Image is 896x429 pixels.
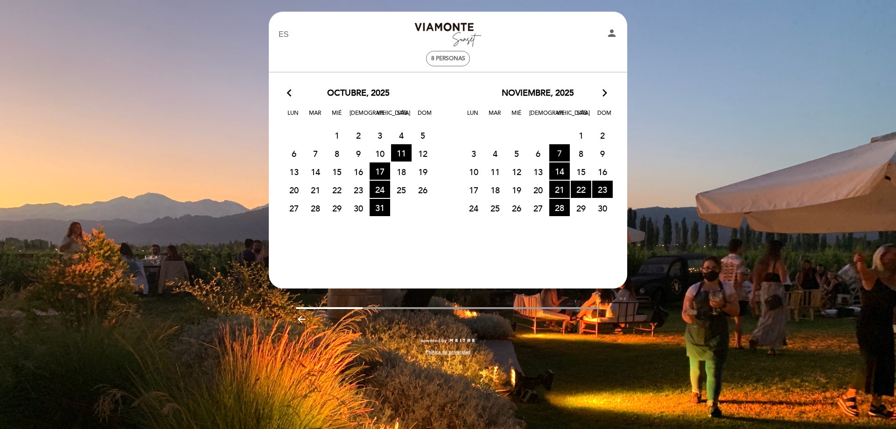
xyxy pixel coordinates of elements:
[485,181,505,198] span: 18
[549,162,570,180] span: 14
[306,108,324,126] span: Mar
[284,108,302,126] span: Lun
[413,127,433,144] span: 5
[528,199,548,217] span: 27
[348,199,369,217] span: 30
[413,145,433,162] span: 12
[350,108,368,126] span: [DEMOGRAPHIC_DATA]
[327,163,347,180] span: 15
[595,108,614,126] span: Dom
[327,87,390,99] span: octubre, 2025
[463,199,484,217] span: 24
[502,87,574,99] span: noviembre, 2025
[420,338,476,344] a: powered by
[426,349,470,355] a: Política de privacidad
[413,181,433,198] span: 26
[549,181,570,198] span: 21
[348,127,369,144] span: 2
[592,199,613,217] span: 30
[606,28,617,42] button: person
[485,108,504,126] span: Mar
[463,145,484,162] span: 3
[348,163,369,180] span: 16
[305,163,326,180] span: 14
[391,163,412,180] span: 18
[485,199,505,217] span: 25
[592,145,613,162] span: 9
[506,163,527,180] span: 12
[420,338,447,344] span: powered by
[571,163,591,180] span: 15
[287,87,295,99] i: arrow_back_ios
[371,108,390,126] span: Vie
[305,145,326,162] span: 7
[348,145,369,162] span: 9
[327,127,347,144] span: 1
[327,181,347,198] span: 22
[305,181,326,198] span: 21
[463,163,484,180] span: 10
[592,163,613,180] span: 16
[327,145,347,162] span: 8
[348,181,369,198] span: 23
[296,314,307,325] i: arrow_backward
[606,28,617,39] i: person
[415,108,434,126] span: Dom
[573,108,592,126] span: Sáb
[463,181,484,198] span: 17
[305,199,326,217] span: 28
[327,199,347,217] span: 29
[549,199,570,216] span: 28
[413,163,433,180] span: 19
[528,163,548,180] span: 13
[528,181,548,198] span: 20
[370,199,390,216] span: 31
[431,55,465,62] span: 8 personas
[506,199,527,217] span: 26
[328,108,346,126] span: Mié
[571,145,591,162] span: 8
[592,181,613,198] span: 23
[601,87,609,99] i: arrow_forward_ios
[571,181,591,198] span: 22
[284,181,304,198] span: 20
[506,145,527,162] span: 5
[549,144,570,162] span: 7
[370,181,390,198] span: 24
[284,199,304,217] span: 27
[592,127,613,144] span: 2
[370,162,390,180] span: 17
[571,199,591,217] span: 29
[485,145,505,162] span: 4
[528,145,548,162] span: 6
[370,145,390,162] span: 10
[393,108,412,126] span: Sáb
[529,108,548,126] span: [DEMOGRAPHIC_DATA]
[284,145,304,162] span: 6
[391,181,412,198] span: 25
[390,22,506,48] a: Bodega Viamonte Sunset
[449,338,476,343] img: MEITRE
[506,181,527,198] span: 19
[507,108,526,126] span: Mié
[571,127,591,144] span: 1
[370,127,390,144] span: 3
[284,163,304,180] span: 13
[391,127,412,144] span: 4
[391,144,412,162] span: 11
[485,163,505,180] span: 11
[551,108,570,126] span: Vie
[463,108,482,126] span: Lun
